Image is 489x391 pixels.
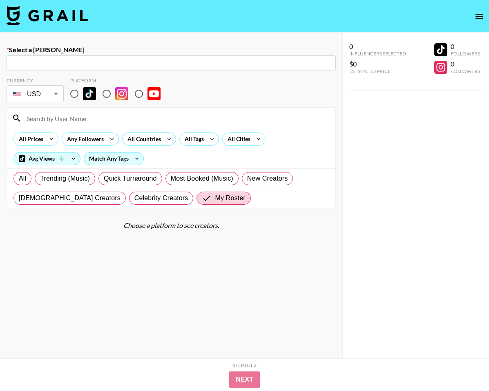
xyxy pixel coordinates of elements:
div: 0 [451,42,480,51]
img: Instagram [115,87,128,100]
div: All Prices [14,133,45,145]
div: 0 [451,60,480,68]
div: Match Any Tags [84,152,143,165]
div: USD [8,87,62,101]
span: Quick Turnaround [104,174,157,183]
span: Celebrity Creators [134,193,188,203]
div: Choose a platform to see creators. [7,221,336,230]
button: Next [229,371,260,388]
div: Avg Views [14,152,80,165]
img: Grail Talent [7,6,88,25]
div: All Cities [223,133,252,145]
div: Platform [70,77,167,84]
div: Any Followers [62,133,105,145]
label: Select a [PERSON_NAME] [7,46,336,54]
div: Followers [451,68,480,74]
button: open drawer [471,8,487,24]
div: All Tags [180,133,205,145]
div: All Countries [123,133,163,145]
span: [DEMOGRAPHIC_DATA] Creators [19,193,121,203]
div: Step 1 of 2 [233,362,257,368]
span: All [19,174,26,183]
div: $0 [349,60,406,68]
img: TikTok [83,87,96,100]
div: Currency [7,77,64,84]
div: 0 [349,42,406,51]
span: My Roster [215,193,245,203]
div: Influencers Selected [349,51,406,57]
span: Trending (Music) [40,174,90,183]
div: Followers [451,51,480,57]
span: New Creators [247,174,288,183]
input: Search by User Name [22,112,330,125]
div: Estimated Price [349,68,406,74]
img: YouTube [147,87,161,100]
span: Most Booked (Music) [171,174,233,183]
